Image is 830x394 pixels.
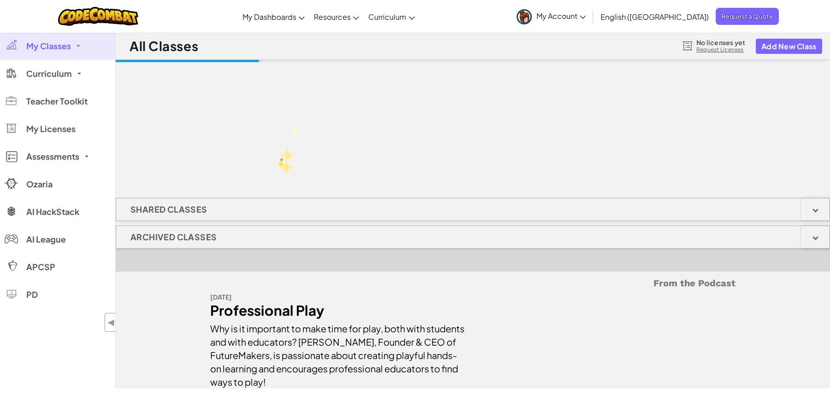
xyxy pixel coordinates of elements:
a: Curriculum [364,4,419,29]
span: My Dashboards [242,12,296,22]
div: Why is it important to make time for play, both with students and with educators? [PERSON_NAME], ... [210,317,466,388]
button: Add New Class [756,39,822,54]
span: My Account [536,11,586,21]
img: CodeCombat logo [58,7,139,26]
h1: Shared Classes [116,198,222,221]
h1: Archived Classes [116,226,231,249]
h5: From the Podcast [210,276,736,290]
div: Professional Play [210,304,466,317]
span: Curriculum [26,70,72,78]
span: Resources [314,12,351,22]
span: My Licenses [26,125,76,133]
span: No licenses yet [696,39,745,46]
a: Resources [309,4,364,29]
span: Curriculum [368,12,406,22]
a: My Dashboards [238,4,309,29]
div: [DATE] [210,290,466,304]
span: Assessments [26,152,79,161]
a: English ([GEOGRAPHIC_DATA]) [596,4,713,29]
span: AI HackStack [26,208,79,216]
a: My Account [512,2,590,31]
span: ◀ [107,316,115,329]
span: Ozaria [26,180,53,188]
span: AI League [26,235,66,243]
span: Teacher Toolkit [26,97,88,105]
a: Request a Quote [716,8,779,25]
a: Request Licenses [696,46,745,53]
span: My Classes [26,42,71,50]
span: English ([GEOGRAPHIC_DATA]) [600,12,709,22]
img: avatar [517,9,532,24]
h1: All Classes [130,37,198,55]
